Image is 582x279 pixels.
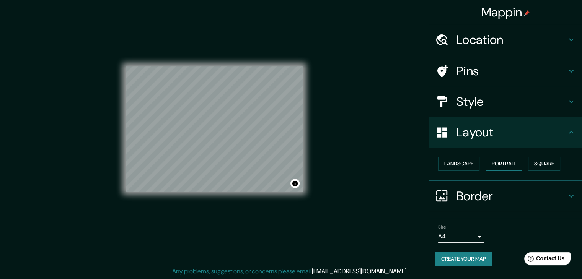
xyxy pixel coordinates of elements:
div: A4 [438,230,484,243]
h4: Style [456,94,567,109]
button: Create your map [435,252,492,266]
h4: Location [456,32,567,47]
div: Pins [429,56,582,86]
button: Landscape [438,157,479,171]
div: Location [429,24,582,55]
div: Layout [429,117,582,148]
div: Style [429,86,582,117]
button: Toggle attribution [290,179,300,188]
iframe: Help widget launcher [514,249,574,271]
a: [EMAIL_ADDRESS][DOMAIN_NAME] [312,267,406,275]
div: . [409,267,410,276]
h4: Pins [456,63,567,79]
label: Size [438,224,446,230]
img: pin-icon.png [523,10,530,16]
p: Any problems, suggestions, or concerns please email . [172,267,408,276]
button: Portrait [486,157,522,171]
h4: Mappin [481,5,530,20]
h4: Border [456,188,567,204]
canvas: Map [126,66,303,192]
button: Square [528,157,560,171]
div: Border [429,181,582,211]
h4: Layout [456,125,567,140]
div: . [408,267,409,276]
